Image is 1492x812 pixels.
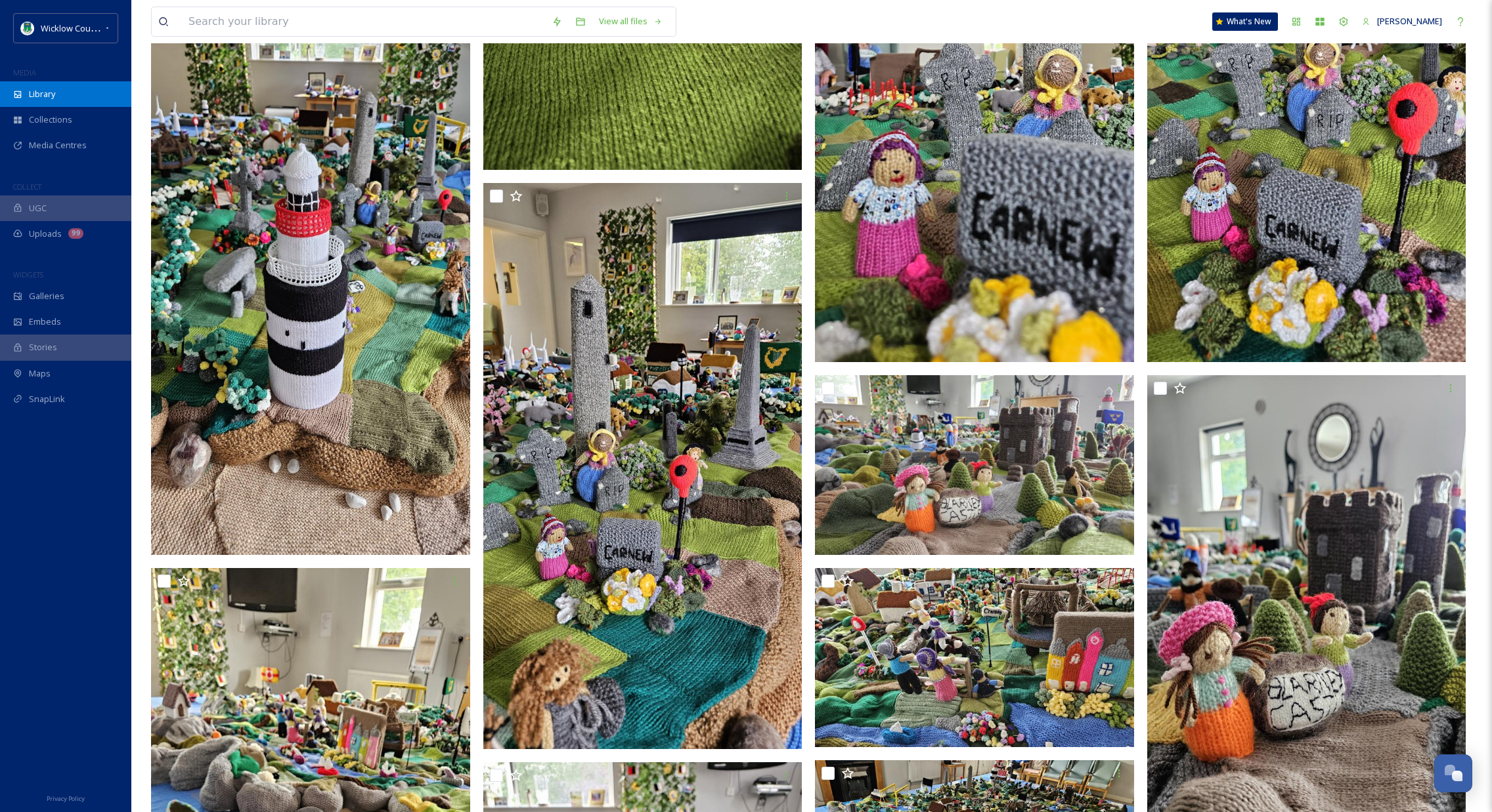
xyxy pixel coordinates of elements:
[1355,9,1449,34] a: [PERSON_NAME]
[815,568,1134,748] img: 20250520_113544-Wicklow%20County%20Council.jpg
[68,228,83,239] div: 99
[1434,754,1472,792] button: Open Chat
[29,341,57,354] span: Stories
[483,183,802,749] img: 20250520_113654-Wicklow%20County%20Council.jpg
[13,182,41,192] span: COLLECT
[182,7,545,36] input: Search your library
[29,290,64,302] span: Galleries
[29,202,47,214] span: UGC
[29,88,55,100] span: Library
[21,22,34,35] img: download%20(9).png
[29,139,87,152] span: Media Centres
[13,68,36,77] span: MEDIA
[41,22,133,34] span: Wicklow County Council
[1377,15,1442,27] span: [PERSON_NAME]
[592,9,669,34] a: View all files
[29,228,62,240] span: Uploads
[29,315,61,328] span: Embeds
[29,367,51,380] span: Maps
[29,113,72,126] span: Collections
[1212,12,1278,31] a: What's New
[47,790,85,805] a: Privacy Policy
[13,270,43,279] span: WIDGETS
[815,375,1134,555] img: 20250520_113602-Wicklow%20County%20Council.jpg
[47,794,85,803] span: Privacy Policy
[29,393,65,405] span: SnapLink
